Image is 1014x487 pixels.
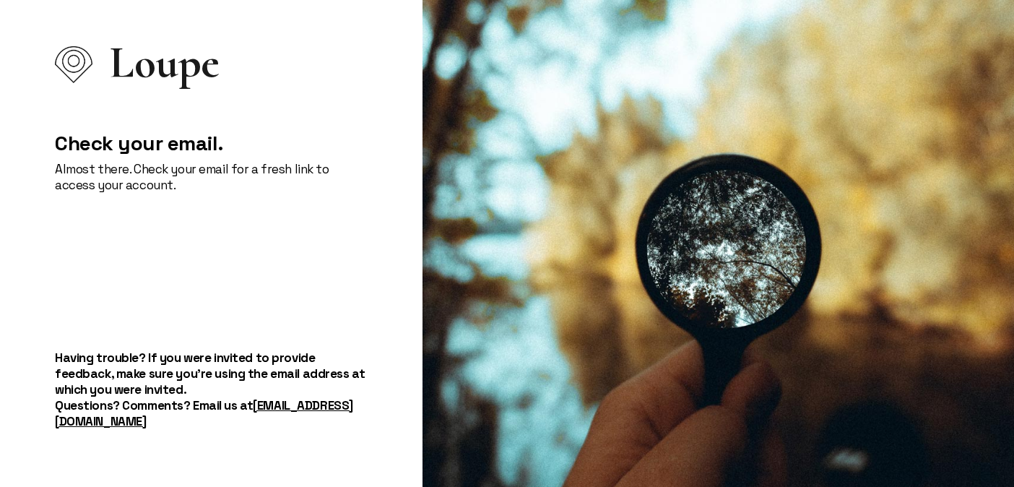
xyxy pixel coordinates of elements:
[55,131,368,155] h2: Check your email.
[55,161,368,193] p: Almost there. Check your email for a fresh link to access your account.
[110,55,220,71] span: Loupe
[55,350,368,429] h5: Having trouble? If you were invited to provide feedback, make sure you're using the email address...
[55,46,92,83] img: Loupe Logo
[55,397,353,429] a: [EMAIL_ADDRESS][DOMAIN_NAME]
